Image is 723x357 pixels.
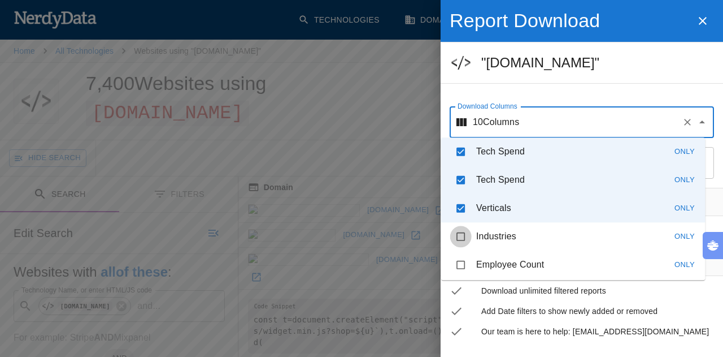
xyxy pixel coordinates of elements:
[667,228,703,246] button: Only
[667,200,703,217] button: Only
[450,9,691,33] h4: Report Download
[473,115,519,129] p: 10 Columns
[481,54,714,72] h5: "[DOMAIN_NAME]"
[476,230,516,243] p: The company name associated with this domain.
[458,101,517,111] label: Download Columns
[680,114,695,130] button: Clear
[481,326,714,337] span: Our team is here to help: [EMAIL_ADDRESS][DOMAIN_NAME]
[694,114,710,130] button: Close
[481,306,714,317] span: Add Date filters to show newly added or removed
[667,256,703,274] button: Only
[667,277,709,320] iframe: Drift Widget Chat Controller
[667,171,703,189] button: Only
[476,173,525,187] p: The estimated minimum and maximum annual tech spend each webpage has, based on the free, freemium...
[667,143,703,161] button: Only
[476,201,511,215] p: Businesses that are in a certain vertical
[450,51,472,74] img: 0.jpg
[476,145,525,158] p: The estimated minimum and maximum annual tech spend each webpage has, based on the free, freemium...
[481,285,714,296] span: Download unlimited filtered reports
[476,258,544,272] p: Employee count for this domain's company.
